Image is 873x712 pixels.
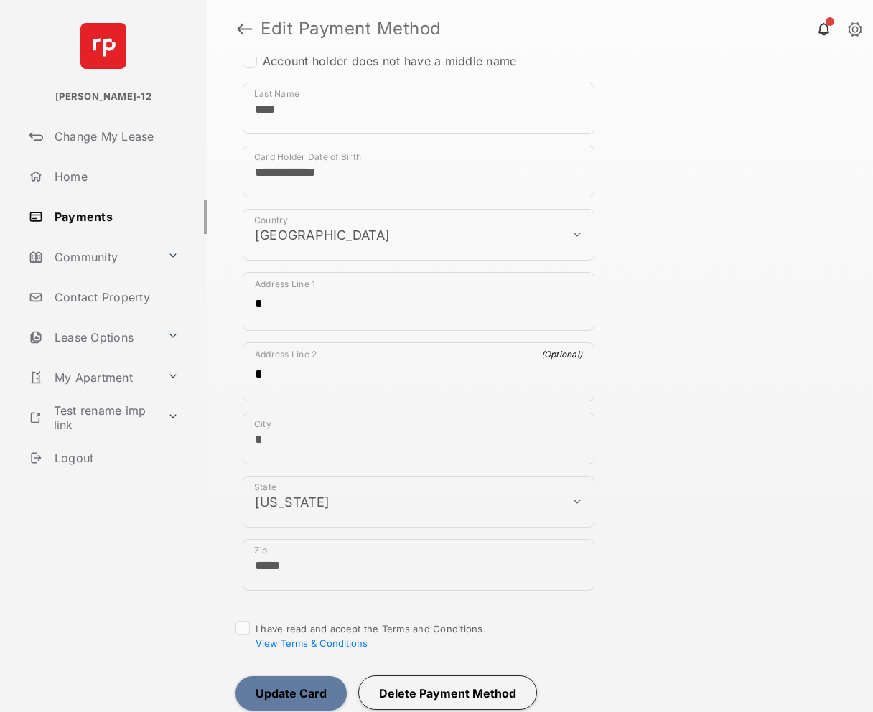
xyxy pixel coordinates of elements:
[243,209,594,261] div: payment_method_screening[postal_addresses][country]
[263,54,516,68] label: Account holder does not have a middle name
[243,272,594,331] div: payment_method_screening[postal_addresses][addressLine1]
[358,675,537,710] button: Delete Payment Method
[243,539,594,591] div: payment_method_screening[postal_addresses][postalCode]
[23,280,207,314] a: Contact Property
[23,240,162,274] a: Community
[243,413,594,464] div: payment_method_screening[postal_addresses][locality]
[23,200,207,234] a: Payments
[23,159,207,194] a: Home
[55,90,151,104] p: [PERSON_NAME]-12
[23,119,207,154] a: Change My Lease
[261,20,442,37] strong: Edit Payment Method
[256,637,368,649] button: I have read and accept the Terms and Conditions.
[23,320,162,355] a: Lease Options
[80,23,126,69] img: svg+xml;base64,PHN2ZyB4bWxucz0iaHR0cDovL3d3dy53My5vcmcvMjAwMC9zdmciIHdpZHRoPSI2NCIgaGVpZ2h0PSI2NC...
[23,441,207,475] a: Logout
[243,476,594,528] div: payment_method_screening[postal_addresses][administrativeArea]
[256,623,486,649] span: I have read and accept the Terms and Conditions.
[23,400,162,435] a: Test rename imp link
[235,676,347,711] button: Update Card
[243,342,594,401] div: payment_method_screening[postal_addresses][addressLine2]
[23,360,162,395] a: My Apartment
